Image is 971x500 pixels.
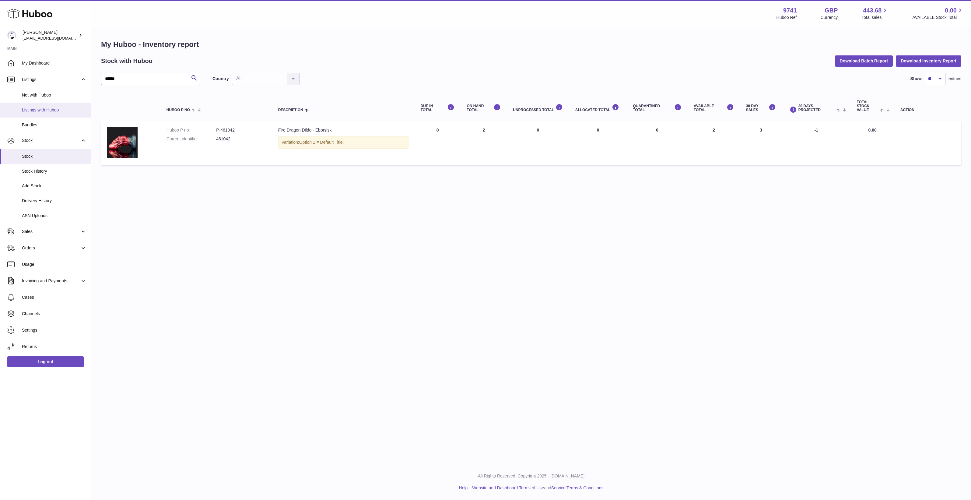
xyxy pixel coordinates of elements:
h1: My Huboo - Inventory report [101,40,961,49]
span: Bundles [22,122,86,128]
strong: 9741 [783,6,797,15]
span: Description [278,108,303,112]
span: 30 DAYS PROJECTED [798,104,835,112]
span: Huboo P no [167,108,190,112]
span: 0.00 [868,128,877,132]
span: My Dashboard [22,60,86,66]
span: Sales [22,229,80,234]
td: 2 [461,121,507,165]
a: Service Terms & Conditions [551,485,604,490]
label: Country [212,76,229,82]
span: 443.68 [863,6,882,15]
dt: Huboo P no [167,127,216,133]
span: Option 1 = Default Title; [299,140,344,145]
a: Website and Dashboard Terms of Use [472,485,544,490]
div: 30 DAY SALES [746,104,776,112]
dd: P-461042 [216,127,266,133]
span: Cases [22,294,86,300]
div: AVAILABLE Total [694,104,734,112]
span: Listings with Huboo [22,107,86,113]
span: 0 [656,128,658,132]
span: Stock [22,153,86,159]
a: 443.68 Total sales [861,6,889,20]
span: Usage [22,262,86,267]
span: Not with Huboo [22,92,86,98]
div: Variation: [278,136,408,149]
div: QUARANTINED Total [633,104,681,112]
h2: Stock with Huboo [101,57,152,65]
div: ON HAND Total [467,104,501,112]
div: Huboo Ref [776,15,797,20]
td: 0 [569,121,627,165]
span: Total stock value [857,100,879,112]
a: Help [459,485,468,490]
span: Returns [22,344,86,350]
dt: Current identifier [167,136,216,142]
td: 3 [740,121,782,165]
span: entries [948,76,961,82]
span: [EMAIL_ADDRESS][DOMAIN_NAME] [23,36,89,40]
a: 0.00 AVAILABLE Stock Total [912,6,964,20]
div: UNPROCESSED Total [513,104,563,112]
td: 0 [507,121,569,165]
span: Add Stock [22,183,86,189]
span: ASN Uploads [22,213,86,219]
span: Stock [22,138,80,143]
strong: GBP [825,6,838,15]
span: Orders [22,245,80,251]
div: ALLOCATED Total [575,104,621,112]
div: Currency [821,15,838,20]
button: Download Batch Report [835,55,893,66]
div: Fire Dragon Dildo - Eborsisk [278,127,408,133]
td: 2 [688,121,740,165]
img: internalAdmin-9741@internal.huboo.com [7,31,16,40]
span: 0.00 [945,6,957,15]
div: DUE IN TOTAL [421,104,455,112]
a: Log out [7,356,84,367]
li: and [470,485,603,491]
span: Delivery History [22,198,86,204]
div: Action [900,108,955,112]
img: product image [107,127,138,158]
td: 0 [415,121,461,165]
span: Invoicing and Payments [22,278,80,284]
p: All Rights Reserved. Copyright 2025 - [DOMAIN_NAME] [96,473,966,479]
span: Listings [22,77,80,83]
span: Total sales [861,15,889,20]
span: AVAILABLE Stock Total [912,15,964,20]
div: [PERSON_NAME] [23,30,77,41]
td: -1 [782,121,851,165]
dd: 461042 [216,136,266,142]
label: Show [910,76,922,82]
span: Channels [22,311,86,317]
span: Stock History [22,168,86,174]
button: Download Inventory Report [896,55,961,66]
span: Settings [22,327,86,333]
